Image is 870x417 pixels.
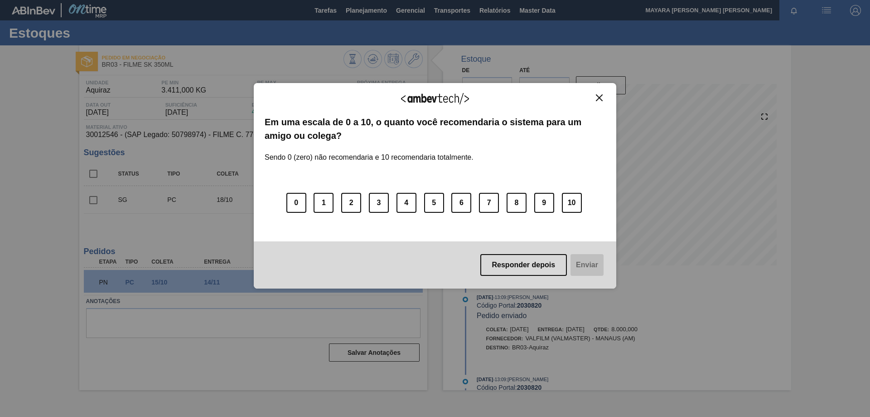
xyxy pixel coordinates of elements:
label: Em uma escala de 0 a 10, o quanto você recomendaria o sistema para um amigo ou colega? [265,115,605,143]
button: Responder depois [480,254,567,276]
img: Close [596,94,603,101]
button: 2 [341,193,361,213]
button: 5 [424,193,444,213]
label: Sendo 0 (zero) não recomendaria e 10 recomendaria totalmente. [265,142,474,162]
button: 9 [534,193,554,213]
button: Close [593,94,605,102]
img: Logo Ambevtech [401,93,469,104]
button: 10 [562,193,582,213]
button: 6 [451,193,471,213]
button: 1 [314,193,333,213]
button: 3 [369,193,389,213]
button: 4 [396,193,416,213]
button: 8 [507,193,527,213]
button: 0 [286,193,306,213]
button: 7 [479,193,499,213]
